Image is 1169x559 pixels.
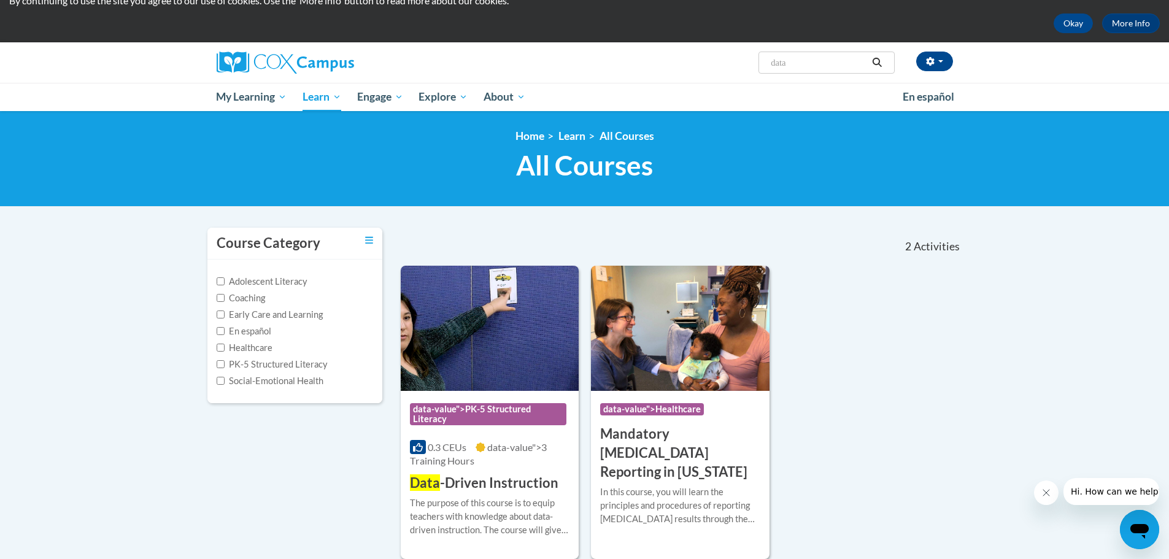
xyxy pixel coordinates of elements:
[401,266,579,559] a: Course Logodata-value">PK-5 Structured Literacy0.3 CEUsdata-value">3 Training Hours Data-Driven I...
[591,266,770,559] a: Course Logodata-value">Healthcare Mandatory [MEDICAL_DATA] Reporting in [US_STATE]In this course,...
[7,9,99,18] span: Hi. How can we help?
[600,425,760,481] h3: Mandatory [MEDICAL_DATA] Reporting in [US_STATE]
[303,90,341,104] span: Learn
[209,83,295,111] a: My Learning
[1054,13,1093,33] button: Okay
[868,55,886,70] button: Search
[1063,478,1159,505] iframe: Message from company
[410,474,558,493] h3: -Driven Instruction
[476,83,533,111] a: About
[217,360,225,368] input: Checkbox for Options
[916,52,953,71] button: Account Settings
[217,52,450,74] a: Cox Campus
[401,266,579,391] img: Course Logo
[903,90,954,103] span: En español
[295,83,349,111] a: Learn
[1102,13,1160,33] a: More Info
[600,485,760,526] div: In this course, you will learn the principles and procedures of reporting [MEDICAL_DATA] results ...
[217,325,271,338] label: En español
[410,496,570,537] div: The purpose of this course is to equip teachers with knowledge about data-driven instruction. The...
[484,90,525,104] span: About
[217,291,265,305] label: Coaching
[410,474,440,491] span: Data
[217,310,225,318] input: Checkbox for Options
[558,129,585,142] a: Learn
[1034,480,1059,505] iframe: Close message
[515,129,544,142] a: Home
[365,234,373,247] a: Toggle collapse
[217,374,323,388] label: Social-Emotional Health
[770,55,868,70] input: Search Courses
[1120,510,1159,549] iframe: Button to launch messaging window
[600,129,654,142] a: All Courses
[217,52,354,74] img: Cox Campus
[411,83,476,111] a: Explore
[428,441,466,453] span: 0.3 CEUs
[600,403,704,415] span: data-value">Healthcare
[357,90,403,104] span: Engage
[217,327,225,335] input: Checkbox for Options
[217,341,272,355] label: Healthcare
[419,90,468,104] span: Explore
[217,358,328,371] label: PK-5 Structured Literacy
[217,294,225,302] input: Checkbox for Options
[410,403,567,425] span: data-value">PK-5 Structured Literacy
[217,234,320,253] h3: Course Category
[217,275,307,288] label: Adolescent Literacy
[895,84,962,110] a: En español
[905,240,911,253] span: 2
[349,83,411,111] a: Engage
[217,344,225,352] input: Checkbox for Options
[217,277,225,285] input: Checkbox for Options
[217,377,225,385] input: Checkbox for Options
[516,149,653,182] span: All Courses
[591,266,770,391] img: Course Logo
[914,240,960,253] span: Activities
[217,308,323,322] label: Early Care and Learning
[216,90,287,104] span: My Learning
[198,83,971,111] div: Main menu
